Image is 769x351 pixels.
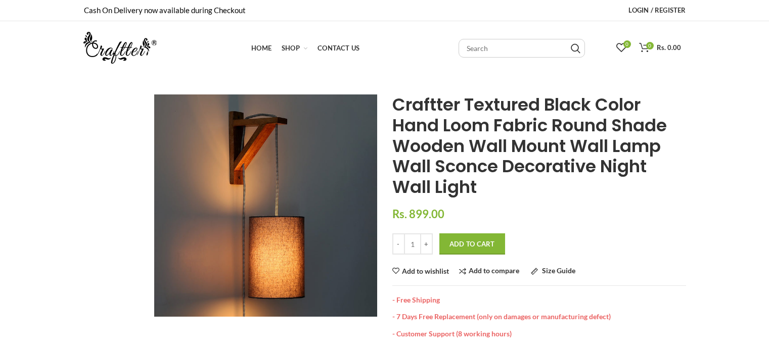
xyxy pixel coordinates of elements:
span: Add to wishlist [402,268,449,275]
span: 0 [646,42,654,49]
a: 0 [611,38,631,58]
a: Shop [277,38,312,58]
span: Rs. 899.00 [392,207,444,221]
a: 0 Rs. 0.00 [634,38,686,58]
input: Search [571,43,580,54]
span: Craftter Textured Black Color Hand Loom Fabric Round Shade Wooden Wall Mount Wall Lamp Wall Sconc... [392,92,667,199]
a: Add to compare [459,267,519,275]
span: Add to compare [469,266,519,275]
span: Shop [282,44,300,52]
a: Size Guide [531,267,575,275]
img: craftter.com [83,32,157,64]
button: Add to Cart [439,233,505,255]
img: Craftter Textured Black Color Hand Loom Fabric Round Shade Wooden Wall Mount Wall Lamp Wall Sconc... [154,94,377,317]
a: Add to wishlist [392,268,449,275]
span: Add to Cart [449,240,495,248]
span: Rs. 0.00 [657,43,681,52]
span: Contact Us [318,44,359,52]
span: Size Guide [542,266,575,275]
span: Home [251,44,272,52]
input: - [392,233,405,255]
span: Login / Register [628,6,686,14]
input: + [420,233,433,255]
a: Contact Us [312,38,365,58]
a: Home [246,38,277,58]
span: 0 [623,40,631,48]
input: Search [459,39,585,58]
div: - Free Shipping - 7 Days Free Replacement (only on damages or manufacturing defect) - Customer Su... [392,285,686,338]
